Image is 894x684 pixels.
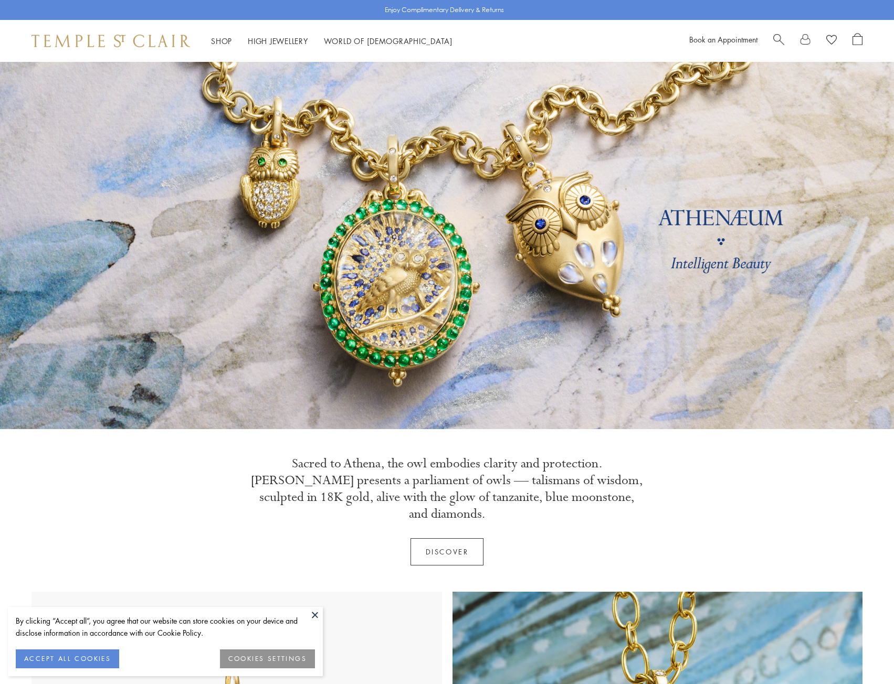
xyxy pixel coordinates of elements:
[826,33,837,49] a: View Wishlist
[689,34,758,45] a: Book an Appointment
[411,538,484,565] a: Discover
[220,649,315,668] button: COOKIES SETTINGS
[211,35,453,48] nav: Main navigation
[853,33,863,49] a: Open Shopping Bag
[773,33,784,49] a: Search
[324,36,453,46] a: World of [DEMOGRAPHIC_DATA]World of [DEMOGRAPHIC_DATA]
[31,35,190,47] img: Temple St. Clair
[842,635,884,674] iframe: Gorgias live chat messenger
[211,36,232,46] a: ShopShop
[385,5,504,15] p: Enjoy Complimentary Delivery & Returns
[16,649,119,668] button: ACCEPT ALL COOKIES
[16,615,315,639] div: By clicking “Accept all”, you agree that our website can store cookies on your device and disclos...
[250,455,644,522] p: Sacred to Athena, the owl embodies clarity and protection. [PERSON_NAME] presents a parliament of...
[248,36,308,46] a: High JewelleryHigh Jewellery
